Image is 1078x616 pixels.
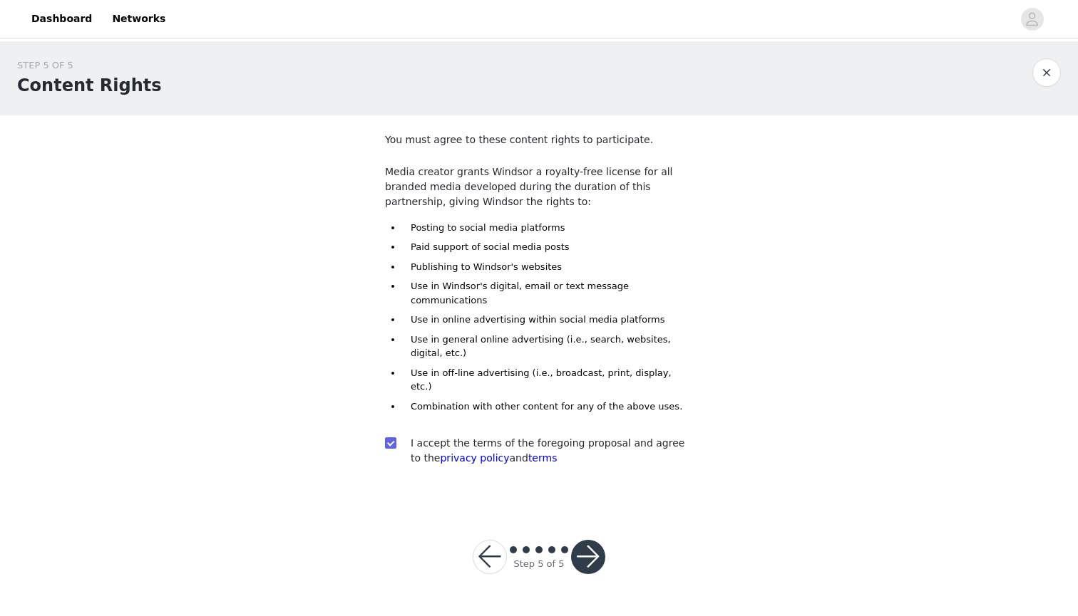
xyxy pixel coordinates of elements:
[402,333,693,360] li: Use in general online advertising (i.e., search, websites, digital, etc.)
[440,452,509,464] a: privacy policy
[528,452,558,464] a: terms
[23,3,101,35] a: Dashboard
[402,366,693,394] li: Use in off-line advertising (i.e., broadcast, print, display, etc.)
[1025,8,1039,31] div: avatar
[513,557,564,571] div: Step 5 of 5
[385,132,693,147] p: You must agree to these content rights to participate.
[402,221,693,235] li: Posting to social media platforms
[17,73,162,98] h1: Content Rights
[103,3,174,35] a: Networks
[402,279,693,307] li: Use in Windsor's digital, email or text message communications
[411,437,684,464] span: I accept the terms of the foregoing proposal and agree to the and
[402,400,693,414] li: Combination with other content for any of the above uses.
[17,58,162,73] div: STEP 5 OF 5
[402,260,693,274] li: Publishing to Windsor's websites
[402,240,693,254] li: Paid support of social media posts
[385,165,693,209] p: Media creator grants Windsor a royalty-free license for all branded media developed during the du...
[402,313,693,327] li: Use in online advertising within social media platforms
